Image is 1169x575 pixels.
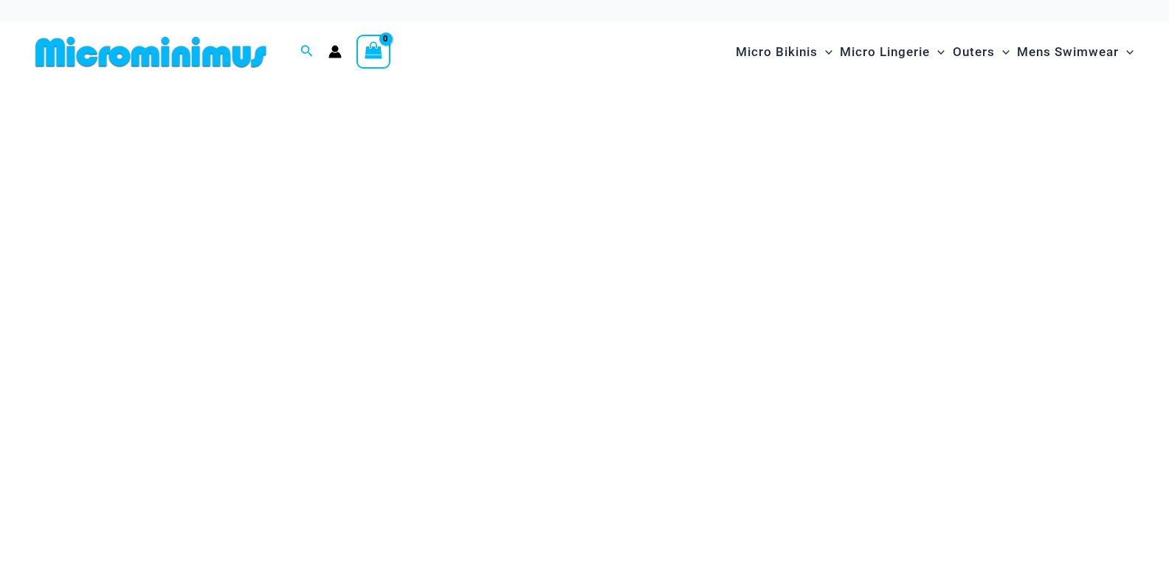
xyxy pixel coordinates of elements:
[732,30,836,75] a: Micro BikinisMenu ToggleMenu Toggle
[949,30,1013,75] a: OutersMenu ToggleMenu Toggle
[840,33,930,71] span: Micro Lingerie
[836,30,948,75] a: Micro LingerieMenu ToggleMenu Toggle
[1017,33,1119,71] span: Mens Swimwear
[356,35,390,69] a: View Shopping Cart, empty
[1013,30,1137,75] a: Mens SwimwearMenu ToggleMenu Toggle
[930,33,945,71] span: Menu Toggle
[995,33,1010,71] span: Menu Toggle
[953,33,995,71] span: Outers
[1119,33,1134,71] span: Menu Toggle
[730,27,1139,77] nav: Site Navigation
[818,33,832,71] span: Menu Toggle
[736,33,818,71] span: Micro Bikinis
[300,43,314,61] a: Search icon link
[328,45,342,58] a: Account icon link
[30,35,272,69] img: MM SHOP LOGO FLAT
